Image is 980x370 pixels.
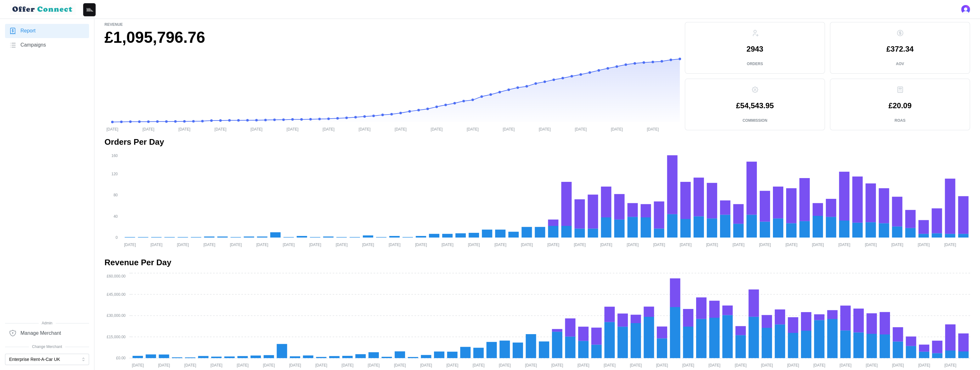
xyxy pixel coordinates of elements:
p: Revenue [104,22,680,27]
tspan: [DATE] [539,127,551,131]
tspan: [DATE] [653,242,665,247]
tspan: 160 [111,153,118,158]
span: Admin [5,320,89,326]
tspan: [DATE] [679,242,691,247]
img: 's logo [961,5,970,14]
tspan: [DATE] [840,363,852,367]
tspan: [DATE] [230,242,242,247]
tspan: [DATE] [865,242,877,247]
tspan: [DATE] [467,127,479,131]
tspan: [DATE] [918,242,930,247]
tspan: [DATE] [358,127,370,131]
tspan: £0.00 [116,356,126,360]
p: £20.09 [888,102,911,109]
button: Enterprise Rent-A-Car UK [5,354,89,365]
tspan: [DATE] [525,363,537,367]
tspan: [DATE] [256,242,268,247]
tspan: [DATE] [647,127,659,131]
h2: Revenue Per Day [104,257,970,268]
span: Campaigns [20,41,46,49]
tspan: [DATE] [866,363,878,367]
img: loyalBe Logo [10,4,76,15]
tspan: [DATE] [368,363,380,367]
tspan: [DATE] [733,242,745,247]
tspan: [DATE] [656,363,668,367]
tspan: [DATE] [521,242,533,247]
tspan: [DATE] [574,242,586,247]
tspan: [DATE] [944,242,956,247]
tspan: [DATE] [178,127,190,131]
tspan: [DATE] [251,127,262,131]
tspan: [DATE] [420,363,432,367]
tspan: [DATE] [499,363,511,367]
tspan: [DATE] [812,242,824,247]
tspan: [DATE] [838,242,850,247]
tspan: [DATE] [336,242,348,247]
tspan: [DATE] [944,363,956,367]
tspan: [DATE] [263,363,275,367]
tspan: [DATE] [575,127,587,131]
p: 2943 [746,45,763,53]
tspan: [DATE] [211,363,222,367]
span: Report [20,27,36,35]
tspan: [DATE] [551,363,563,367]
p: £372.34 [886,45,914,53]
tspan: £15,000.00 [107,335,126,339]
tspan: £60,000.00 [107,274,126,278]
tspan: [DATE] [786,242,797,247]
tspan: [DATE] [600,242,612,247]
p: Orders [747,61,763,67]
p: ROAS [894,118,905,123]
tspan: [DATE] [918,363,930,367]
tspan: 80 [114,193,118,197]
tspan: [DATE] [158,363,170,367]
h1: £1,095,796.76 [104,27,680,48]
tspan: [DATE] [150,242,162,247]
tspan: [DATE] [283,242,295,247]
tspan: [DATE] [494,242,506,247]
tspan: [DATE] [630,363,642,367]
tspan: [DATE] [184,363,196,367]
tspan: [DATE] [627,242,639,247]
a: Report [5,24,89,38]
tspan: [DATE] [143,127,155,131]
tspan: [DATE] [177,242,189,247]
tspan: [DATE] [132,363,144,367]
tspan: £30,000.00 [107,313,126,318]
tspan: [DATE] [315,363,327,367]
a: Campaigns [5,38,89,52]
tspan: [DATE] [468,242,480,247]
tspan: [DATE] [442,242,453,247]
tspan: 0 [115,235,118,240]
tspan: [DATE] [446,363,458,367]
tspan: [DATE] [759,242,771,247]
tspan: £45,000.00 [107,292,126,297]
tspan: [DATE] [215,127,227,131]
tspan: [DATE] [503,127,515,131]
span: Change Merchant [5,344,89,350]
tspan: [DATE] [813,363,825,367]
tspan: [DATE] [473,363,485,367]
tspan: [DATE] [682,363,694,367]
a: Manage Merchant [5,326,89,340]
p: £54,543.95 [736,102,774,109]
tspan: [DATE] [389,242,401,247]
tspan: [DATE] [891,242,903,247]
tspan: [DATE] [286,127,298,131]
tspan: [DATE] [604,363,616,367]
tspan: [DATE] [203,242,215,247]
tspan: [DATE] [611,127,623,131]
tspan: [DATE] [362,242,374,247]
tspan: [DATE] [309,242,321,247]
tspan: [DATE] [394,363,406,367]
p: Commission [742,118,767,123]
tspan: [DATE] [577,363,589,367]
tspan: 40 [114,214,118,219]
tspan: [DATE] [341,363,353,367]
tspan: [DATE] [892,363,904,367]
tspan: [DATE] [735,363,746,367]
tspan: [DATE] [431,127,442,131]
tspan: 120 [111,172,118,176]
tspan: [DATE] [547,242,559,247]
tspan: [DATE] [415,242,427,247]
